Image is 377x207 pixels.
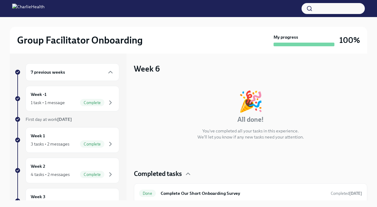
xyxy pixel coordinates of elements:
[31,171,70,177] div: 4 tasks • 2 messages
[57,117,72,122] strong: [DATE]
[31,100,65,106] div: 1 task • 1 message
[80,100,104,105] span: Complete
[17,34,143,46] h2: Group Facilitator Onboarding
[31,132,45,139] h6: Week 1
[15,116,119,122] a: First day at work[DATE]
[238,91,263,111] div: 🎉
[331,191,362,196] span: September 17th, 2025 17:49
[202,128,299,134] p: You've completed all your tasks in this experience.
[31,69,65,75] h6: 7 previous weeks
[12,4,44,13] img: CharlieHealth
[80,172,104,177] span: Complete
[339,35,360,46] h3: 100%
[26,63,119,81] div: 7 previous weeks
[15,127,119,153] a: Week 13 tasks • 2 messagesComplete
[139,191,156,196] span: Done
[26,117,72,122] span: First day at work
[31,91,47,98] h6: Week -1
[139,188,362,198] a: DoneComplete Our Short Onboarding SurveyCompleted[DATE]
[134,169,182,178] h4: Completed tasks
[31,141,69,147] div: 3 tasks • 2 messages
[349,191,362,196] strong: [DATE]
[197,134,304,140] p: We'll let you know if any new tasks need your attention.
[237,115,264,124] h4: All done!
[15,158,119,183] a: Week 24 tasks • 2 messagesComplete
[274,34,298,40] strong: My progress
[134,63,160,74] h3: Week 6
[161,190,326,197] h6: Complete Our Short Onboarding Survey
[31,163,45,170] h6: Week 2
[80,142,104,146] span: Complete
[15,86,119,111] a: Week -11 task • 1 messageComplete
[331,191,362,196] span: Completed
[134,169,367,178] div: Completed tasks
[31,193,45,200] h6: Week 3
